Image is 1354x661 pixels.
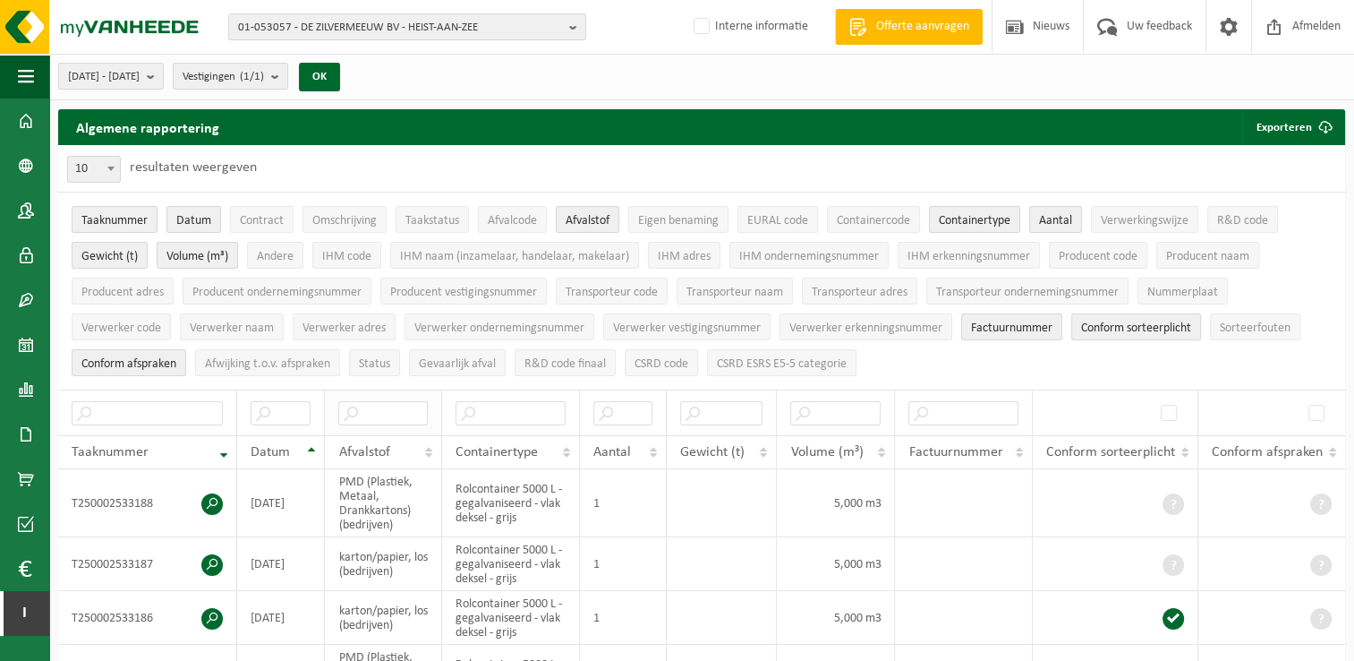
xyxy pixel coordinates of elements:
[58,63,164,90] button: [DATE] - [DATE]
[658,250,711,263] span: IHM adres
[566,214,609,227] span: Afvalstof
[72,206,158,233] button: TaaknummerTaaknummer: Activate to remove sorting
[929,206,1020,233] button: ContainertypeContainertype: Activate to sort
[680,445,745,459] span: Gewicht (t)
[68,64,140,90] span: [DATE] - [DATE]
[72,349,186,376] button: Conform afspraken : Activate to sort
[442,469,580,537] td: Rolcontainer 5000 L - gegalvaniseerd - vlak deksel - grijs
[166,206,221,233] button: DatumDatum: Activate to sort
[58,109,237,145] h2: Algemene rapportering
[192,286,362,299] span: Producent ondernemingsnummer
[690,13,808,40] label: Interne informatie
[240,71,264,82] count: (1/1)
[1217,214,1268,227] span: R&D code
[1166,250,1249,263] span: Producent naam
[625,349,698,376] button: CSRD codeCSRD code: Activate to sort
[478,206,547,233] button: AfvalcodeAfvalcode: Activate to sort
[390,286,537,299] span: Producent vestigingsnummer
[325,537,442,591] td: karton/papier, los (bedrijven)
[302,206,387,233] button: OmschrijvingOmschrijving: Activate to sort
[359,357,390,371] span: Status
[827,206,920,233] button: ContainercodeContainercode: Activate to sort
[405,214,459,227] span: Taakstatus
[299,63,340,91] button: OK
[638,214,719,227] span: Eigen benaming
[603,313,771,340] button: Verwerker vestigingsnummerVerwerker vestigingsnummer: Activate to sort
[176,214,211,227] span: Datum
[237,469,325,537] td: [DATE]
[58,591,237,645] td: T250002533186
[390,242,639,269] button: IHM naam (inzamelaar, handelaar, makelaar)IHM naam (inzamelaar, handelaar, makelaar): Activate to...
[228,13,586,40] button: 01-053057 - DE ZILVERMEEUW BV - HEIST-AAN-ZEE
[419,357,496,371] span: Gevaarlijk afval
[790,445,863,459] span: Volume (m³)
[338,445,389,459] span: Afvalstof
[580,537,667,591] td: 1
[613,322,761,335] span: Verwerker vestigingsnummer
[72,313,171,340] button: Verwerker codeVerwerker code: Activate to sort
[312,214,377,227] span: Omschrijving
[837,214,910,227] span: Containercode
[961,313,1062,340] button: FactuurnummerFactuurnummer: Activate to sort
[1039,214,1072,227] span: Aantal
[971,322,1052,335] span: Factuurnummer
[81,250,138,263] span: Gewicht (t)
[1156,242,1259,269] button: Producent naamProducent naam: Activate to sort
[1091,206,1198,233] button: VerwerkingswijzeVerwerkingswijze: Activate to sort
[488,214,537,227] span: Afvalcode
[1046,445,1175,459] span: Conform sorteerplicht
[1059,250,1137,263] span: Producent code
[777,537,895,591] td: 5,000 m3
[593,445,631,459] span: Aantal
[396,206,469,233] button: TaakstatusTaakstatus: Activate to sort
[939,214,1010,227] span: Containertype
[414,322,584,335] span: Verwerker ondernemingsnummer
[72,278,174,305] button: Producent adresProducent adres: Activate to sort
[1081,322,1191,335] span: Conform sorteerplicht
[717,357,847,371] span: CSRD ESRS E5-5 categorie
[1071,313,1201,340] button: Conform sorteerplicht : Activate to sort
[1212,445,1323,459] span: Conform afspraken
[1242,109,1343,145] button: Exporteren
[302,322,386,335] span: Verwerker adres
[677,278,793,305] button: Transporteur naamTransporteur naam: Activate to sort
[1029,206,1082,233] button: AantalAantal: Activate to sort
[1220,322,1290,335] span: Sorteerfouten
[72,445,149,459] span: Taaknummer
[1137,278,1228,305] button: NummerplaatNummerplaat: Activate to sort
[18,591,31,636] span: I
[580,469,667,537] td: 1
[1207,206,1278,233] button: R&D codeR&amp;D code: Activate to sort
[835,9,983,45] a: Offerte aanvragen
[907,250,1030,263] span: IHM erkenningsnummer
[580,591,667,645] td: 1
[628,206,728,233] button: Eigen benamingEigen benaming: Activate to sort
[400,250,629,263] span: IHM naam (inzamelaar, handelaar, makelaar)
[1101,214,1188,227] span: Verwerkingswijze
[322,250,371,263] span: IHM code
[747,214,808,227] span: EURAL code
[404,313,594,340] button: Verwerker ondernemingsnummerVerwerker ondernemingsnummer: Activate to sort
[686,286,783,299] span: Transporteur naam
[648,242,720,269] button: IHM adresIHM adres: Activate to sort
[190,322,274,335] span: Verwerker naam
[456,445,538,459] span: Containertype
[524,357,606,371] span: R&D code finaal
[777,469,895,537] td: 5,000 m3
[802,278,917,305] button: Transporteur adresTransporteur adres: Activate to sort
[739,250,879,263] span: IHM ondernemingsnummer
[515,349,616,376] button: R&D code finaalR&amp;D code finaal: Activate to sort
[1210,313,1300,340] button: SorteerfoutenSorteerfouten: Activate to sort
[442,591,580,645] td: Rolcontainer 5000 L - gegalvaniseerd - vlak deksel - grijs
[205,357,330,371] span: Afwijking t.o.v. afspraken
[312,242,381,269] button: IHM codeIHM code: Activate to sort
[898,242,1040,269] button: IHM erkenningsnummerIHM erkenningsnummer: Activate to sort
[442,537,580,591] td: Rolcontainer 5000 L - gegalvaniseerd - vlak deksel - grijs
[72,242,148,269] button: Gewicht (t)Gewicht (t): Activate to sort
[936,286,1119,299] span: Transporteur ondernemingsnummer
[81,357,176,371] span: Conform afspraken
[812,286,907,299] span: Transporteur adres
[707,349,856,376] button: CSRD ESRS E5-5 categorieCSRD ESRS E5-5 categorie: Activate to sort
[789,322,942,335] span: Verwerker erkenningsnummer
[872,18,974,36] span: Offerte aanvragen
